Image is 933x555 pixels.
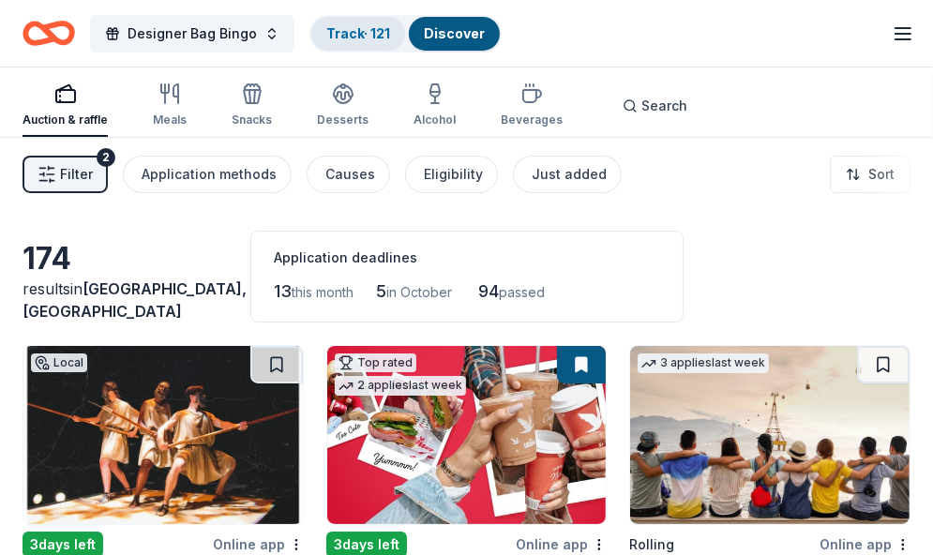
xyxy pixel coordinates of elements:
[386,284,452,300] span: in October
[532,163,607,186] div: Just added
[501,75,563,137] button: Beverages
[153,112,187,127] div: Meals
[153,75,187,137] button: Meals
[23,279,247,321] span: [GEOGRAPHIC_DATA], [GEOGRAPHIC_DATA]
[128,22,257,45] span: Designer Bag Bingo
[274,281,292,301] span: 13
[317,112,369,127] div: Desserts
[424,25,485,41] a: Discover
[60,163,93,186] span: Filter
[292,284,354,300] span: this month
[142,163,277,186] div: Application methods
[23,346,303,524] img: Image for Quintessence Theatre Group
[325,163,375,186] div: Causes
[23,75,108,137] button: Auction & raffle
[868,163,895,186] span: Sort
[414,112,456,127] div: Alcohol
[326,25,390,41] a: Track· 121
[23,279,247,321] span: in
[424,163,483,186] div: Eligibility
[327,346,607,524] img: Image for Wawa Foundation
[478,281,499,301] span: 94
[335,376,466,396] div: 2 applies last week
[641,95,687,117] span: Search
[501,112,563,127] div: Beverages
[23,240,228,277] div: 174
[123,156,292,193] button: Application methods
[513,156,622,193] button: Just added
[317,75,369,137] button: Desserts
[608,87,702,125] button: Search
[307,156,390,193] button: Causes
[23,277,228,322] div: results
[97,148,115,167] div: 2
[23,112,108,127] div: Auction & raffle
[309,15,502,52] button: Track· 121Discover
[638,353,769,373] div: 3 applies last week
[830,156,910,193] button: Sort
[335,353,416,372] div: Top rated
[499,284,545,300] span: passed
[23,156,108,193] button: Filter2
[232,112,272,127] div: Snacks
[31,353,87,372] div: Local
[23,11,75,55] a: Home
[405,156,498,193] button: Eligibility
[232,75,272,137] button: Snacks
[414,75,456,137] button: Alcohol
[274,247,660,269] div: Application deadlines
[630,346,910,524] img: Image for Let's Roam
[376,281,386,301] span: 5
[90,15,294,52] button: Designer Bag Bingo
